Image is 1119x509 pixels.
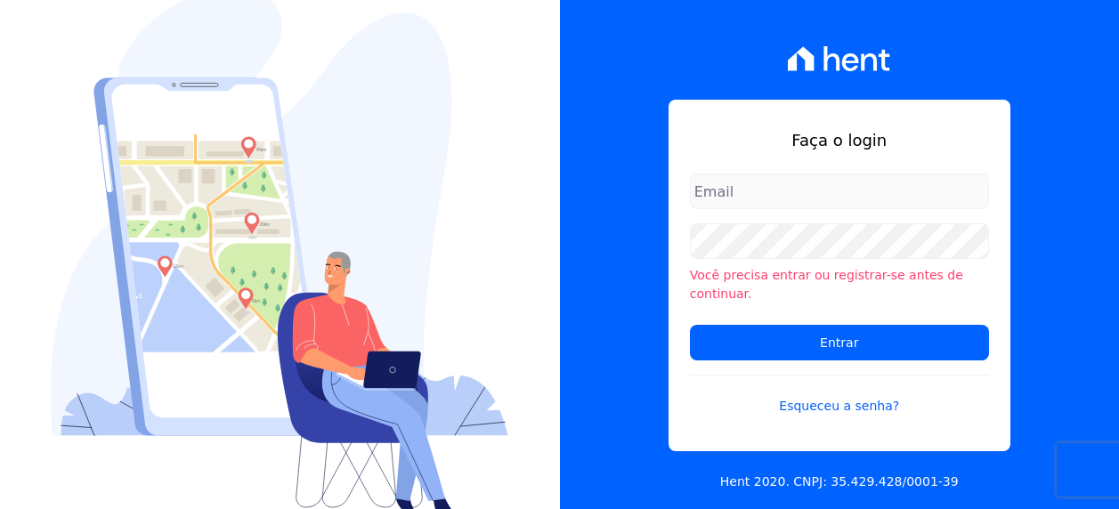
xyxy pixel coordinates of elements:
p: Hent 2020. CNPJ: 35.429.428/0001-39 [720,473,959,491]
input: Email [690,174,989,209]
li: Você precisa entrar ou registrar-se antes de continuar. [690,266,989,303]
h1: Faça o login [690,128,989,152]
a: Esqueceu a senha? [690,375,989,416]
input: Entrar [690,325,989,360]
